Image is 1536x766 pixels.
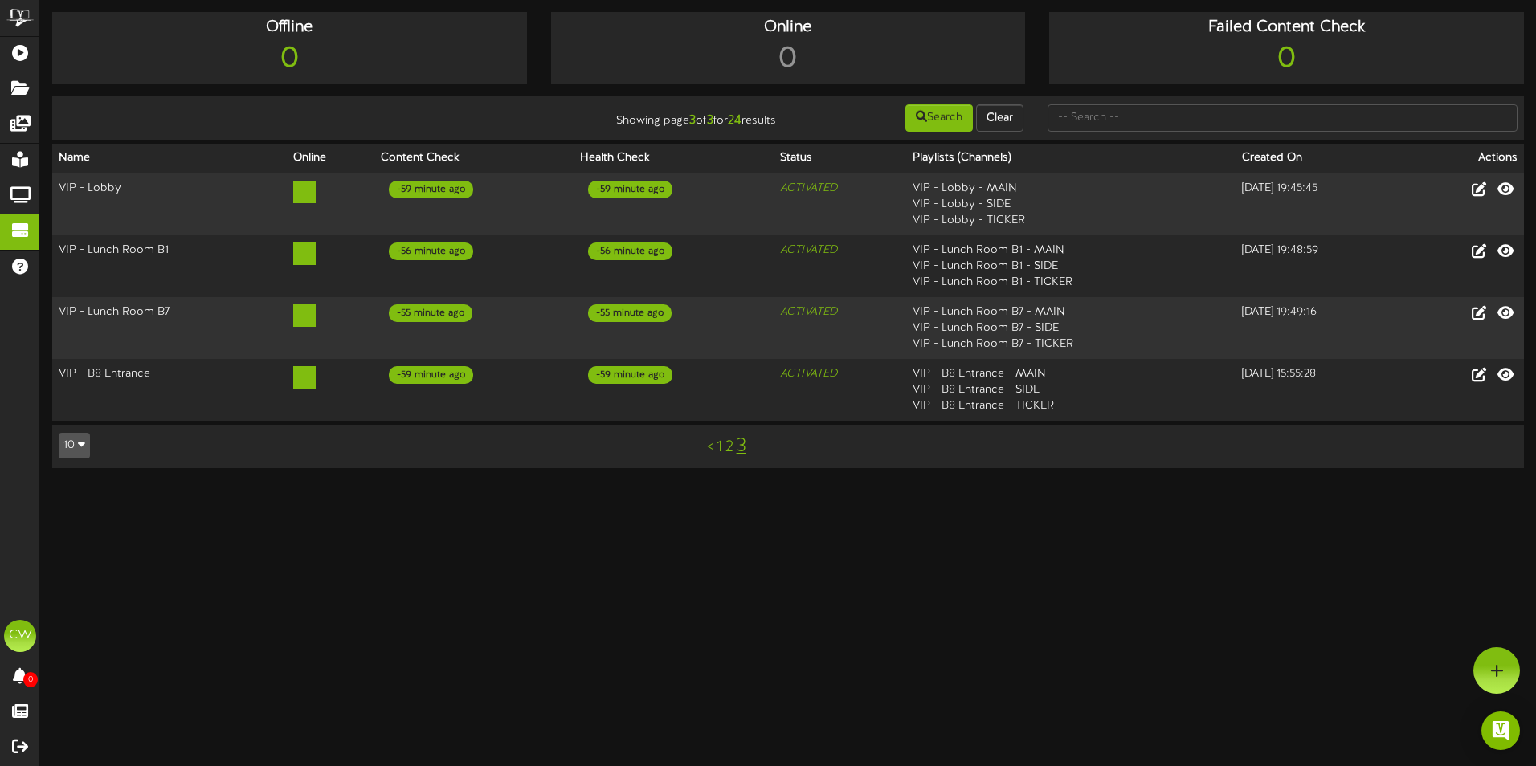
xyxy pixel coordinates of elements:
button: 10 [59,433,90,458]
td: [DATE] 19:45:45 [1236,173,1405,236]
div: Showing page of for results [541,103,788,130]
div: Open Intercom Messenger [1481,711,1520,750]
button: Clear [976,104,1023,132]
strong: 3 [689,113,696,128]
div: -59 minute ago [389,181,473,198]
input: -- Search -- [1048,104,1518,132]
div: -56 minute ago [389,242,473,260]
div: -55 minute ago [588,304,672,322]
td: VIP - B8 Entrance [52,359,287,421]
i: ACTIVATED [780,182,837,194]
div: -59 minute ago [588,366,672,384]
th: Name [52,144,287,173]
th: Health Check [574,144,774,173]
td: VIP - Lobby - MAIN VIP - Lobby - SIDE VIP - Lobby - TICKER [906,173,1236,236]
div: Online [555,16,1022,39]
div: -56 minute ago [588,242,672,260]
div: 0 [56,39,523,80]
th: Created On [1236,144,1405,173]
div: -55 minute ago [389,304,472,322]
td: VIP - B8 Entrance - MAIN VIP - B8 Entrance - SIDE VIP - B8 Entrance - TICKER [906,359,1236,421]
div: CW [4,620,36,652]
td: VIP - Lobby [52,173,287,236]
i: ACTIVATED [780,368,837,380]
th: Playlists (Channels) [906,144,1236,173]
div: 0 [1053,39,1520,80]
th: Online [287,144,374,173]
td: [DATE] 19:48:59 [1236,235,1405,297]
th: Content Check [374,144,574,173]
strong: 24 [728,113,741,128]
td: VIP - Lunch Room B7 [52,297,287,359]
td: VIP - Lunch Room B1 - MAIN VIP - Lunch Room B1 - SIDE VIP - Lunch Room B1 - TICKER [906,235,1236,297]
td: [DATE] 19:49:16 [1236,297,1405,359]
div: Offline [56,16,523,39]
a: < [707,438,713,456]
th: Status [774,144,906,173]
div: 0 [555,39,1022,80]
div: -59 minute ago [389,366,473,384]
a: 1 [717,438,722,456]
span: 0 [23,672,38,687]
button: Search [905,104,973,132]
td: [DATE] 15:55:28 [1236,359,1405,421]
div: -59 minute ago [588,181,672,198]
td: VIP - Lunch Room B7 - MAIN VIP - Lunch Room B7 - SIDE VIP - Lunch Room B7 - TICKER [906,297,1236,359]
a: 3 [737,436,746,457]
strong: 3 [707,113,713,128]
th: Actions [1405,144,1524,173]
div: Failed Content Check [1053,16,1520,39]
a: 2 [725,438,733,456]
td: VIP - Lunch Room B1 [52,235,287,297]
i: ACTIVATED [780,306,837,318]
i: ACTIVATED [780,244,837,256]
